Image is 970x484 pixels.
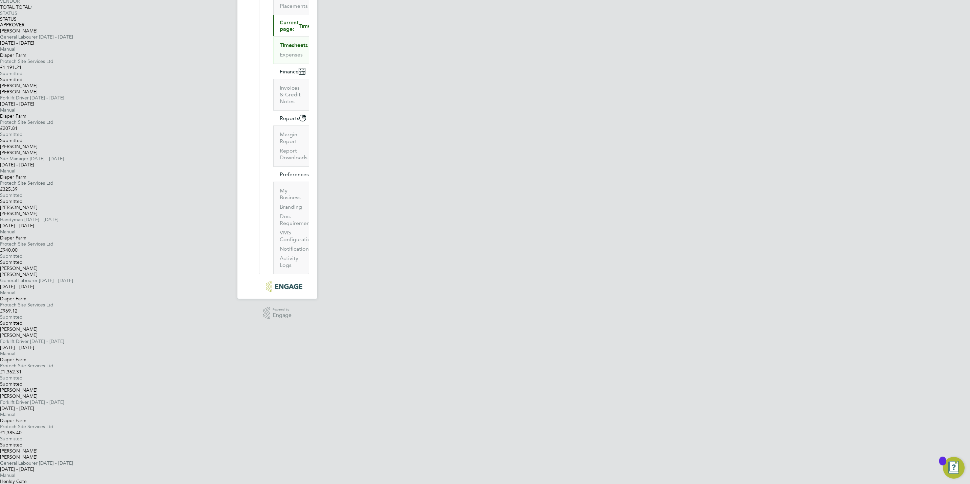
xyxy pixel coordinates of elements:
[273,64,311,79] button: Finance
[943,457,965,479] button: Open Resource Center, 11 new notifications
[266,281,302,292] img: protechltd-logo-retina.png
[30,4,32,10] span: /
[273,36,309,64] div: Current page:Timesheets
[273,307,292,313] span: Powered by
[280,187,301,201] a: My Business
[263,307,292,320] a: Powered byEngage
[280,131,297,144] a: Margin Report
[280,255,298,268] a: Activity Logs
[280,51,303,58] a: Expenses
[273,167,321,182] button: Preferences
[259,281,309,292] a: Go to home page
[39,277,73,283] span: [DATE] - [DATE]
[280,213,314,226] a: Doc. Requirements
[299,23,327,29] span: Timesheets
[280,3,308,9] a: Placements
[273,111,311,125] button: Reports
[280,229,316,243] a: VMS Configurations
[30,95,64,101] span: [DATE] - [DATE]
[280,85,301,105] a: Invoices & Credit Notes
[273,313,292,318] span: Engage
[24,216,59,223] span: [DATE] - [DATE]
[280,19,299,32] span: Current page:
[30,399,64,405] span: [DATE] - [DATE]
[30,338,64,344] span: [DATE] - [DATE]
[39,34,73,40] span: [DATE] - [DATE]
[280,115,299,121] span: Reports
[280,171,309,178] span: Preferences
[280,204,302,210] a: Branding
[280,68,299,75] span: Finance
[280,147,307,161] a: Report Downloads
[30,156,64,162] span: [DATE] - [DATE]
[273,15,339,36] button: Current page:Timesheets
[39,460,73,466] span: [DATE] - [DATE]
[280,42,308,48] a: Timesheets
[280,246,311,252] a: Notifications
